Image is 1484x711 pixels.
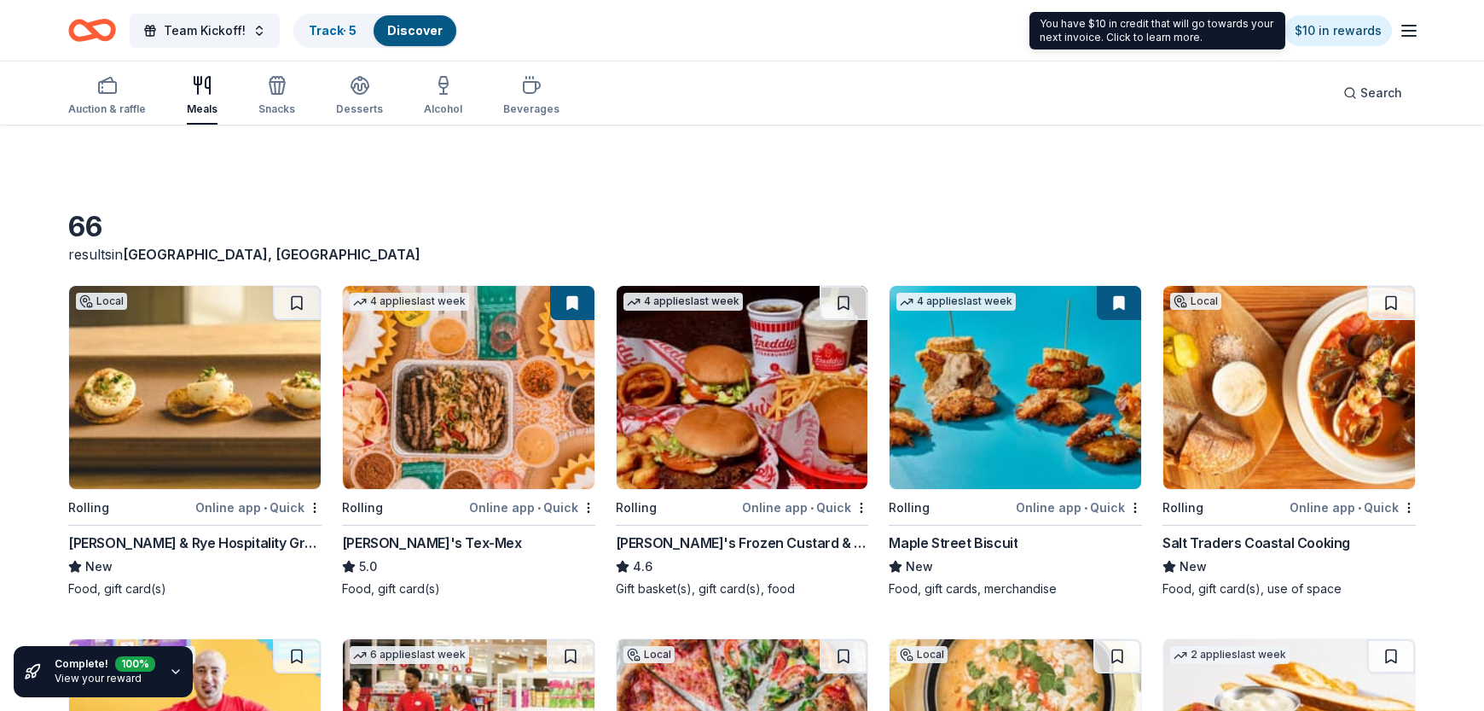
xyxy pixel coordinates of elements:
[1163,286,1415,489] img: Image for Salt Traders Coastal Cooking
[336,68,383,125] button: Desserts
[85,557,113,577] span: New
[633,557,652,577] span: 4.6
[1162,498,1203,518] div: Rolling
[309,23,357,38] a: Track· 5
[387,23,443,38] a: Discover
[1180,557,1207,577] span: New
[258,102,295,116] div: Snacks
[623,646,675,663] div: Local
[503,68,559,125] button: Beverages
[68,102,146,116] div: Auction & raffle
[616,285,869,597] a: Image for Freddy's Frozen Custard & Steakburgers4 applieslast weekRollingOnline app•Quick[PERSON_...
[623,293,743,311] div: 4 applies last week
[1284,15,1392,46] a: $10 in rewards
[68,210,595,244] div: 66
[1162,285,1416,597] a: Image for Salt Traders Coastal CookingLocalRollingOnline app•QuickSalt Traders Coastal CookingNew...
[616,498,657,518] div: Rolling
[896,293,1016,311] div: 4 applies last week
[187,68,217,125] button: Meals
[342,533,522,553] div: [PERSON_NAME]'s Tex-Mex
[293,14,458,48] button: Track· 5Discover
[69,286,321,489] img: Image for Emmer & Rye Hospitality Group
[164,20,246,41] span: Team Kickoff!
[359,557,377,577] span: 5.0
[55,672,142,685] a: View your reward
[424,68,462,125] button: Alcohol
[896,646,948,663] div: Local
[503,102,559,116] div: Beverages
[68,244,595,265] div: results
[1016,497,1142,518] div: Online app Quick
[130,14,280,48] button: Team Kickoff!
[68,580,322,597] div: Food, gift card(s)
[342,498,383,518] div: Rolling
[906,557,933,577] span: New
[1290,497,1416,518] div: Online app Quick
[76,293,127,310] div: Local
[1029,12,1285,50] div: You have $10 in credit that will go towards your next invoice. Click to learn more.
[617,286,868,489] img: Image for Freddy's Frozen Custard & Steakburgers
[187,102,217,116] div: Meals
[343,286,594,489] img: Image for Chuy's Tex-Mex
[810,501,814,515] span: •
[55,656,155,672] div: Complete!
[342,285,595,597] a: Image for Chuy's Tex-Mex4 applieslast weekRollingOnline app•Quick[PERSON_NAME]'s Tex-Mex5.0Food, ...
[115,653,155,668] div: 100 %
[1170,293,1221,310] div: Local
[1330,76,1416,110] button: Search
[616,533,869,553] div: [PERSON_NAME]'s Frozen Custard & Steakburgers
[68,533,322,553] div: [PERSON_NAME] & Rye Hospitality Group
[889,498,930,518] div: Rolling
[68,10,116,50] a: Home
[890,286,1141,489] img: Image for Maple Street Biscuit
[112,246,420,263] span: in
[1360,83,1402,103] span: Search
[616,580,869,597] div: Gift basket(s), gift card(s), food
[350,293,469,311] div: 4 applies last week
[469,497,595,518] div: Online app Quick
[336,102,383,116] div: Desserts
[424,102,462,116] div: Alcohol
[889,533,1017,553] div: Maple Street Biscuit
[1162,580,1416,597] div: Food, gift card(s), use of space
[537,501,541,515] span: •
[1162,533,1350,553] div: Salt Traders Coastal Cooking
[1358,501,1361,515] span: •
[350,646,469,664] div: 6 applies last week
[1170,646,1290,664] div: 2 applies last week
[123,246,420,263] span: [GEOGRAPHIC_DATA], [GEOGRAPHIC_DATA]
[68,498,109,518] div: Rolling
[195,497,322,518] div: Online app Quick
[264,501,267,515] span: •
[258,68,295,125] button: Snacks
[1084,501,1087,515] span: •
[889,580,1142,597] div: Food, gift cards, merchandise
[342,580,595,597] div: Food, gift card(s)
[889,285,1142,597] a: Image for Maple Street Biscuit4 applieslast weekRollingOnline app•QuickMaple Street BiscuitNewFoo...
[742,497,868,518] div: Online app Quick
[68,68,146,125] button: Auction & raffle
[68,285,322,597] a: Image for Emmer & Rye Hospitality GroupLocalRollingOnline app•Quick[PERSON_NAME] & Rye Hospitalit...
